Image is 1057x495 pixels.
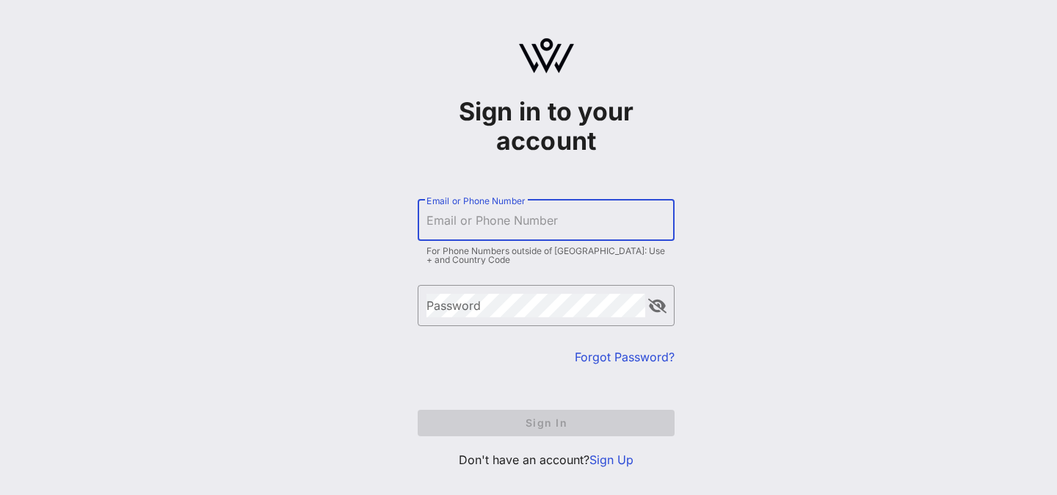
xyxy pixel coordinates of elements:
label: Email or Phone Number [426,195,525,206]
h1: Sign in to your account [418,97,675,156]
p: Don't have an account? [418,451,675,469]
a: Sign Up [589,452,633,467]
a: Forgot Password? [575,350,675,364]
div: For Phone Numbers outside of [GEOGRAPHIC_DATA]: Use + and Country Code [426,247,666,264]
button: append icon [648,299,666,314]
img: logo.svg [519,38,574,73]
input: Email or Phone Number [426,209,666,232]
